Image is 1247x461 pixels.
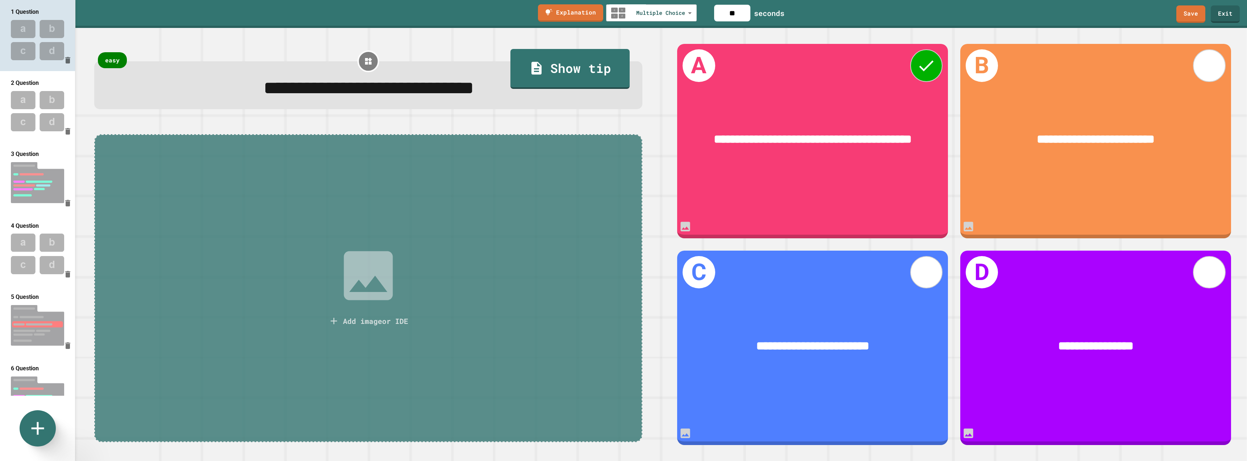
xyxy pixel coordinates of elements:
button: Delete question [61,267,75,281]
span: 2 Question [11,79,39,86]
span: Multiple Choice [636,9,685,17]
div: Add image or IDE [343,316,408,326]
a: Show tip [510,49,630,89]
button: Delete question [61,338,75,353]
span: 1 Question [11,8,39,15]
h1: C [683,256,715,288]
span: 6 Question [11,365,39,372]
img: multiple-choice-thumbnail.png [611,8,626,18]
div: easy [98,52,127,68]
h1: D [966,256,998,288]
button: Delete question [61,124,75,139]
a: Exit [1211,5,1240,23]
div: seconds [754,8,784,18]
a: Save [1176,5,1205,23]
span: 4 Question [11,222,39,229]
a: Explanation [538,4,603,22]
h1: B [966,49,998,82]
h1: A [683,49,715,82]
button: Delete question [61,196,75,210]
span: 5 Question [11,293,39,300]
button: Delete question [61,53,75,67]
span: 3 Question [11,151,39,157]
